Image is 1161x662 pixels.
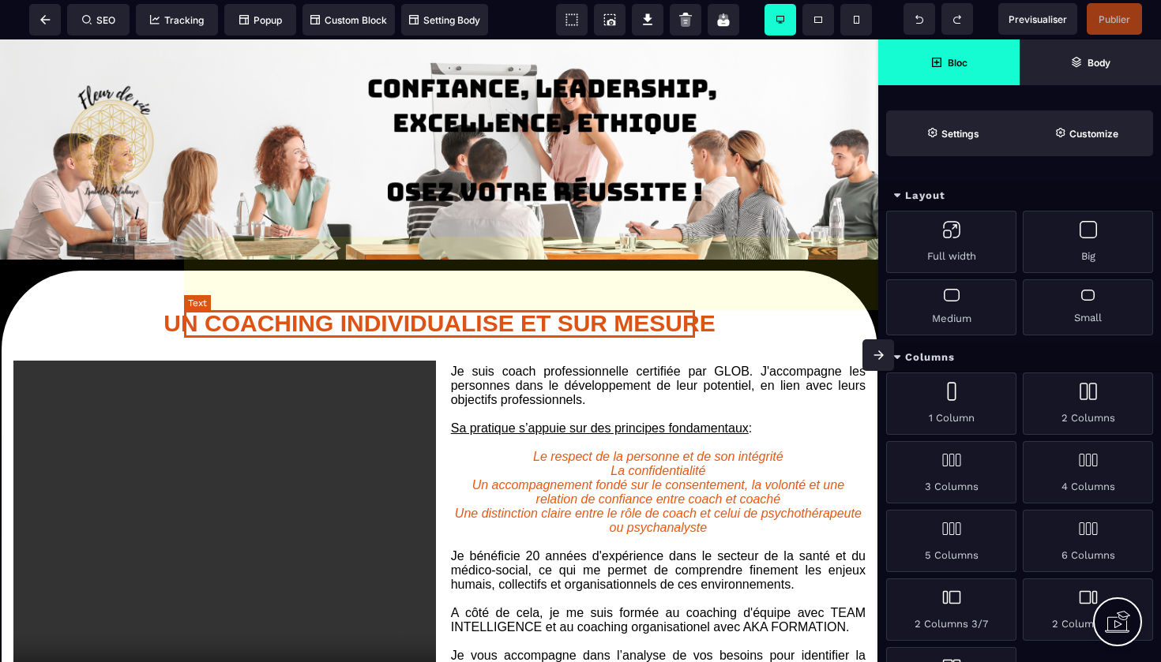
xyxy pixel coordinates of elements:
i: Le respect de la personne et de son intégrité [533,410,783,424]
span: Settings [886,110,1020,156]
div: 3 Columns [886,441,1016,503]
strong: Settings [941,128,979,140]
span: Custom Block [310,14,387,26]
div: 6 Columns [1023,510,1153,572]
span: Screenshot [594,4,626,36]
text: Je suis coach professionnelle certifiée par GLOB. J'accompagne les personnes dans le développemen... [451,321,866,641]
span: Publier [1099,13,1130,25]
span: Setting Body [409,14,480,26]
span: Popup [239,14,282,26]
div: Medium [886,279,1016,335]
i: Une distinction claire entre le rôle de coach et celui de psychothérapeute ou psychanalyste [455,467,865,495]
div: Full width [886,211,1016,273]
span: Tracking [150,14,204,26]
div: 2 Columns [1023,372,1153,435]
span: Open Style Manager [1020,110,1153,156]
span: Preview [998,3,1077,35]
div: 2 Columns 7/3 [1023,578,1153,641]
div: Small [1023,279,1153,335]
strong: Customize [1069,128,1118,140]
span: Open Blocks [878,39,1020,85]
div: Layout [878,181,1161,211]
div: Columns [878,343,1161,372]
b: UN COACHING INDIVIDUALISE ET SUR MESURE [163,271,715,297]
div: 4 Columns [1023,441,1153,503]
div: 2 Columns 3/7 [886,578,1016,641]
strong: Bloc [948,57,967,69]
u: Sa pratique s’appuie sur des principes fondamentaux [451,382,749,395]
div: Big [1023,211,1153,273]
i: Un accompagnement fondé sur le consentement, la volonté et une relation de confiance entre coach ... [472,439,848,466]
span: View components [556,4,588,36]
div: 5 Columns [886,510,1016,572]
span: Previsualiser [1009,13,1067,25]
i: La confidentialité [611,425,705,438]
div: 1 Column [886,372,1016,435]
span: SEO [82,14,115,26]
strong: Body [1088,57,1110,69]
span: Open Layer Manager [1020,39,1161,85]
